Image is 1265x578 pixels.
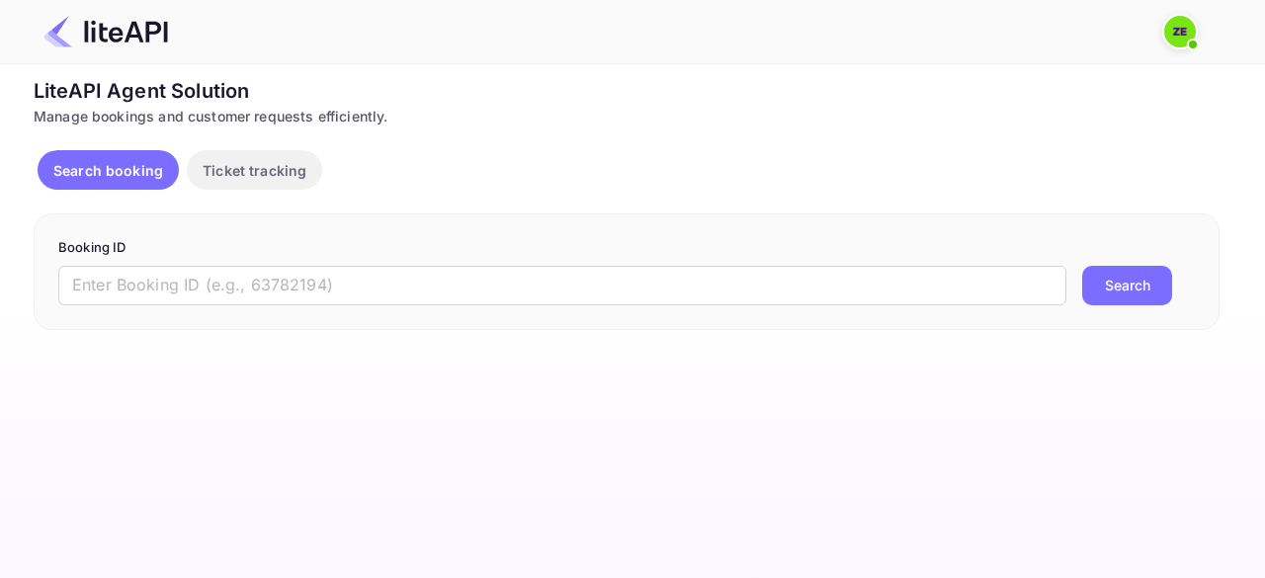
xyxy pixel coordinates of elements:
input: Enter Booking ID (e.g., 63782194) [58,266,1066,305]
img: Zohair ElMadiouni [1164,16,1196,47]
div: LiteAPI Agent Solution [34,76,1220,106]
div: Manage bookings and customer requests efficiently. [34,106,1220,126]
img: LiteAPI Logo [43,16,168,47]
p: Search booking [53,160,163,181]
button: Search [1082,266,1172,305]
p: Booking ID [58,238,1195,258]
p: Ticket tracking [203,160,306,181]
